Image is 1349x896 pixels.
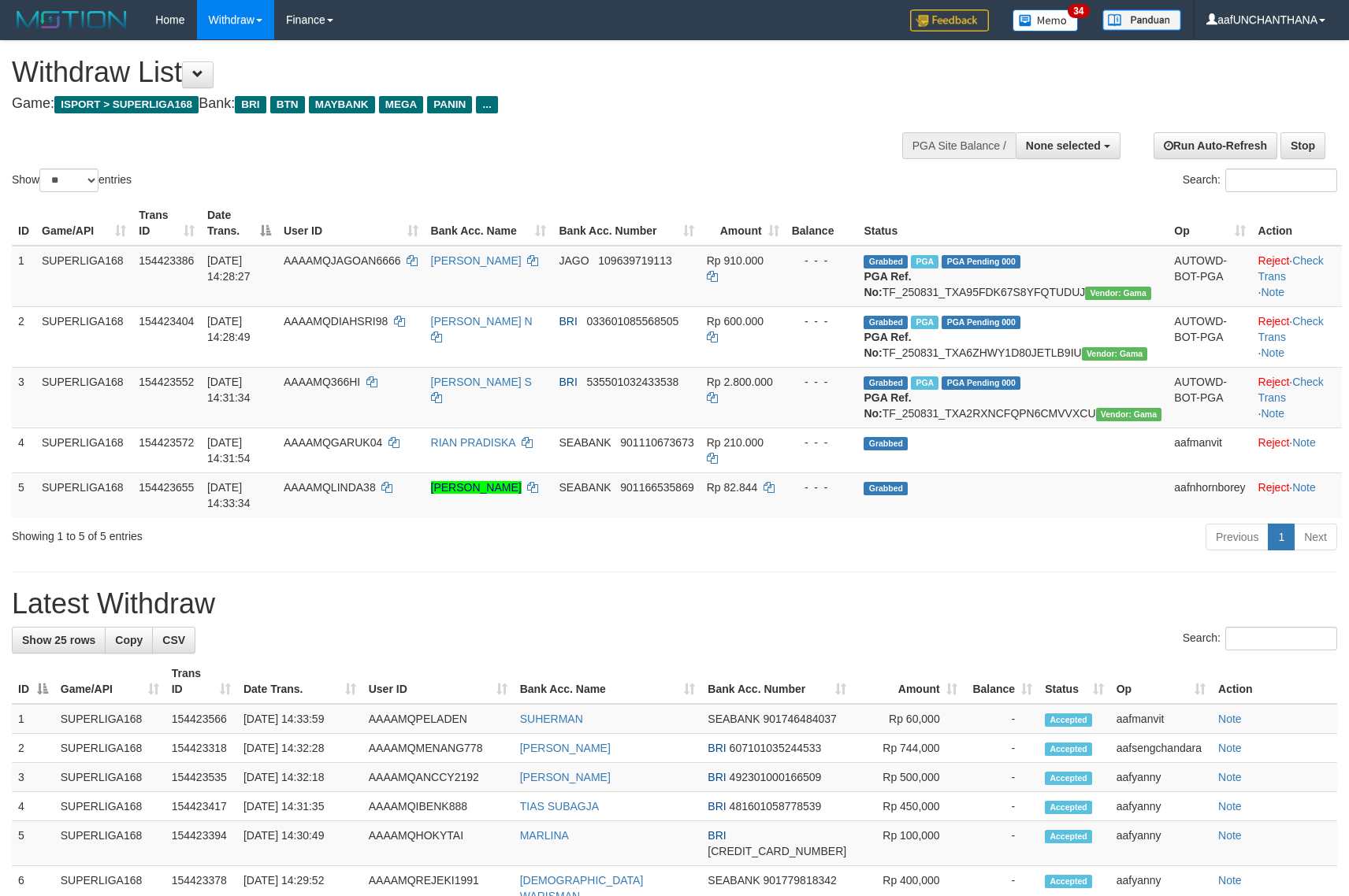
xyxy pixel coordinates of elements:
a: Note [1218,742,1242,754]
th: User ID: activate to sort column ascending [362,659,514,704]
div: - - - [792,313,852,329]
input: Search: [1225,168,1337,192]
span: Grabbed [864,316,908,329]
th: Action [1252,201,1342,246]
span: Marked by aafsoumeymey [911,255,938,268]
label: Search: [1183,168,1337,192]
th: Status: activate to sort column ascending [1039,659,1110,704]
span: Copy 901779818342 to clipboard [763,874,836,887]
th: Amount: activate to sort column ascending [701,201,786,246]
td: aafnhornborey [1168,472,1251,517]
span: Copy 607101035244533 to clipboard [730,742,822,754]
td: aafmanvit [1110,704,1212,734]
a: SUHERMAN [520,713,583,725]
span: [DATE] 14:31:54 [207,436,251,465]
td: aafsengchandara [1110,734,1212,763]
th: Date Trans.: activate to sort column descending [201,201,277,246]
span: Copy 167901001002532 to clipboard [708,845,846,857]
span: Accepted [1045,713,1092,727]
span: AAAAMQ366HI [284,376,360,388]
td: - [964,734,1039,763]
span: MEGA [379,96,424,113]
td: [DATE] 14:30:49 [237,821,362,866]
a: TIAS SUBAGJA [520,800,599,813]
span: PGA Pending [942,255,1020,268]
span: Copy 109639719113 to clipboard [598,254,671,267]
th: ID [12,201,35,246]
span: AAAAMQDIAHSRI98 [284,315,388,328]
span: SEABANK [559,481,611,494]
b: PGA Ref. No: [864,391,911,420]
td: 4 [12,428,35,472]
a: Reject [1258,254,1290,267]
td: · · [1252,306,1342,367]
a: CSV [152,627,195,653]
div: - - - [792,374,852,390]
span: BTN [270,96,305,113]
td: AUTOWD-BOT-PGA [1168,306,1251,367]
td: 4 [12,792,54,821]
a: Check Trans [1258,315,1324,343]
a: Note [1218,874,1242,887]
span: Accepted [1045,875,1092,888]
td: TF_250831_TXA95FDK67S8YFQTUDUJ [857,246,1168,307]
td: 2 [12,306,35,367]
td: [DATE] 14:32:28 [237,734,362,763]
span: Rp 2.800.000 [707,376,773,388]
td: SUPERLIGA168 [35,428,132,472]
a: Check Trans [1258,376,1324,404]
a: Show 25 rows [12,627,106,653]
th: Op: activate to sort column ascending [1110,659,1212,704]
a: RIAN PRADISKA [431,436,515,449]
span: 154423386 [139,254,194,267]
span: Accepted [1045,801,1092,814]
td: · · [1252,246,1342,307]
span: AAAAMQGARUK04 [284,436,382,449]
td: Rp 500,000 [853,763,964,792]
b: PGA Ref. No: [864,331,911,359]
td: 154423535 [165,763,237,792]
span: Rp 600.000 [707,315,764,328]
td: - [964,704,1039,734]
a: Run Auto-Refresh [1154,132,1277,159]
a: MARLINA [520,829,569,842]
span: Copy 901166535869 to clipboard [620,481,693,494]
td: AAAAMQMENANG778 [362,734,514,763]
td: AAAAMQANCCY2192 [362,763,514,792]
th: Game/API: activate to sort column ascending [35,201,132,246]
span: PGA Pending [942,316,1020,329]
td: · · [1252,367,1342,428]
span: JAGO [559,254,589,267]
span: ISPORT > SUPERLIGA168 [54,96,199,113]
span: 154423552 [139,376,194,388]
span: 154423572 [139,436,194,449]
td: Rp 450,000 [853,792,964,821]
td: aafyanny [1110,763,1212,792]
span: BRI [708,800,726,813]
span: Rp 210.000 [707,436,764,449]
td: SUPERLIGA168 [35,472,132,517]
td: AAAAMQIBENK888 [362,792,514,821]
td: AUTOWD-BOT-PGA [1168,367,1251,428]
th: Balance: activate to sort column ascending [964,659,1039,704]
span: Copy 481601058778539 to clipboard [730,800,822,813]
span: Grabbed [864,482,908,495]
a: Note [1262,286,1285,298]
a: [PERSON_NAME] N [431,315,533,328]
span: Copy 901110673673 to clipboard [620,436,693,449]
td: [DATE] 14:33:59 [237,704,362,734]
a: Note [1218,771,1242,783]
span: Rp 82.844 [707,481,758,494]
td: [DATE] 14:31:35 [237,792,362,821]
a: [PERSON_NAME] [520,771,611,783]
td: [DATE] 14:32:18 [237,763,362,792]
th: Trans ID: activate to sort column ascending [132,201,201,246]
th: Balance [786,201,858,246]
th: Bank Acc. Number: activate to sort column ascending [552,201,700,246]
a: [PERSON_NAME] S [431,376,532,388]
span: Show 25 rows [22,634,95,646]
td: TF_250831_TXA2RXNCFQPN6CMVVXCU [857,367,1168,428]
a: Reject [1258,315,1290,328]
span: [DATE] 14:31:34 [207,376,251,404]
td: 154423566 [165,704,237,734]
